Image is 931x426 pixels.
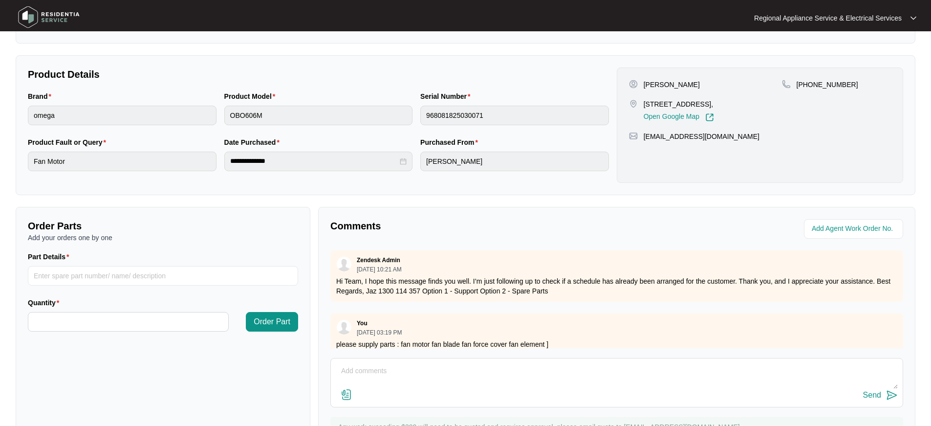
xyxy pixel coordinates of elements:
[910,16,916,21] img: dropdown arrow
[644,99,714,109] p: [STREET_ADDRESS],
[357,319,368,327] p: You
[246,312,298,332] button: Order Part
[224,137,283,147] label: Date Purchased
[644,132,759,141] p: [EMAIL_ADDRESS][DOMAIN_NAME]
[230,156,398,166] input: Date Purchased
[420,106,609,125] input: Serial Number
[629,99,638,108] img: map-pin
[28,266,298,286] input: Part Details
[420,152,609,171] input: Purchased From
[629,80,638,89] img: user-pin
[705,113,714,122] img: Link-External
[254,316,290,328] span: Order Part
[28,152,217,171] input: Product Fault or Query
[28,298,63,308] label: Quantity
[341,389,352,401] img: file-attachment-doc.svg
[337,257,351,271] img: user.svg
[357,267,402,272] p: [DATE] 10:21 AM
[357,330,402,336] p: [DATE] 03:19 PM
[28,252,73,262] label: Part Details
[863,391,881,400] div: Send
[420,137,482,147] label: Purchased From
[28,219,298,233] p: Order Parts
[28,106,217,125] input: Brand
[644,80,700,90] p: [PERSON_NAME]
[886,389,898,401] img: send-icon.svg
[15,2,83,32] img: residentia service logo
[337,320,351,335] img: user.svg
[782,80,791,89] img: map-pin
[420,91,474,101] label: Serial Number
[797,80,858,90] p: [PHONE_NUMBER]
[629,132,638,140] img: map-pin
[754,13,902,23] p: Regional Appliance Service & Electrical Services
[330,219,610,233] p: Comments
[28,137,110,147] label: Product Fault or Query
[863,389,898,402] button: Send
[28,67,609,81] p: Product Details
[336,339,897,349] p: please supply parts : fan motor fan blade fan force cover fan element ]
[224,91,280,101] label: Product Model
[336,276,897,296] p: Hi Team, I hope this message finds you well. I’m just following up to check if a schedule has alr...
[28,91,55,101] label: Brand
[357,256,400,264] p: Zendesk Admin
[812,223,897,235] input: Add Agent Work Order No.
[224,106,413,125] input: Product Model
[28,233,298,243] p: Add your orders one by one
[28,313,228,331] input: Quantity
[644,113,714,122] a: Open Google Map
